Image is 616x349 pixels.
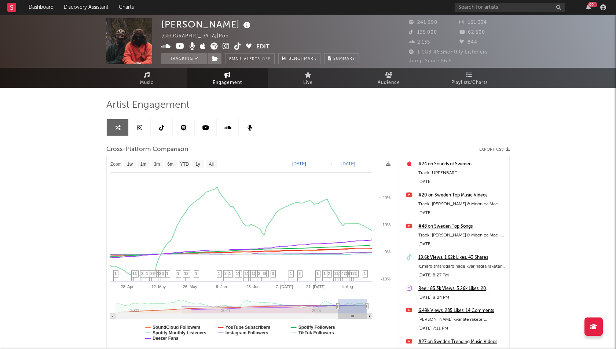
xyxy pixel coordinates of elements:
[265,271,267,276] span: 9
[153,325,201,330] text: SoundCloud Followers
[418,209,506,217] div: [DATE]
[379,195,391,200] text: + 20%
[459,40,477,45] span: 844
[263,271,265,276] span: 6
[292,161,306,166] text: [DATE]
[350,271,352,276] span: 1
[238,271,240,276] span: 1
[236,271,238,276] span: 1
[418,293,506,302] div: [DATE] 8:24 PM
[106,68,187,88] a: Music
[252,271,254,276] span: 1
[166,271,168,276] span: 1
[229,271,231,276] span: 1
[588,2,597,7] div: 99 +
[339,271,341,276] span: 1
[355,271,357,276] span: 2
[429,68,510,88] a: Playlists/Charts
[246,284,260,289] text: 23. Jun
[114,271,117,276] span: 1
[341,284,353,289] text: 4. Aug
[346,271,348,276] span: 2
[159,271,161,276] span: 2
[385,250,390,254] text: 0%
[225,53,275,64] button: Email AlertsOff
[409,50,488,55] span: 1 088 463 Monthly Listeners
[455,3,565,12] input: Search for artists
[329,161,333,166] text: →
[153,330,206,335] text: Spotify Monthly Listeners
[451,78,488,87] span: Playlists/Charts
[418,306,506,315] a: 6.49k Views, 285 Likes, 14 Comments
[154,162,160,167] text: 3m
[586,4,591,10] button: 99+
[216,284,227,289] text: 9. Jun
[324,53,359,64] button: Summary
[418,231,506,240] div: Track: [PERSON_NAME] & Moonica Mac - FÖRSÖKER LE live @ [GEOGRAPHIC_DATA], [GEOGRAPHIC_DATA]
[344,271,346,276] span: 7
[106,145,188,154] span: Cross-Platform Comparison
[162,271,164,276] span: 3
[121,284,133,289] text: 28. Apr
[249,271,252,276] span: 1
[348,271,350,276] span: 8
[245,271,247,276] span: 1
[161,53,207,64] button: Tracking
[153,336,179,341] text: Deezer Fans
[132,271,135,276] span: 1
[418,253,506,262] a: 19.6k Views, 1.62k Likes, 43 Shares
[272,271,274,276] span: 3
[135,271,137,276] span: 1
[218,271,220,276] span: 1
[381,277,390,281] text: -10%
[278,53,320,64] a: Benchmark
[254,271,256,276] span: 2
[268,68,348,88] a: Live
[150,271,153,276] span: 2
[418,160,506,169] a: #24 on Sounds of Sweden
[256,43,269,52] button: Edit
[225,330,268,335] text: Instagram Followers
[418,222,506,231] div: #48 on Sweden Top Songs
[195,162,200,167] text: 1y
[187,68,268,88] a: Engagement
[333,57,355,61] span: Summary
[418,177,506,186] div: [DATE]
[409,20,437,25] span: 241 690
[306,284,326,289] text: 21. [DATE]
[418,338,506,346] a: #27 on Sweden Trending Music Videos
[184,271,186,276] span: 1
[161,32,237,41] div: [GEOGRAPHIC_DATA] | Pop
[225,325,271,330] text: YouTube Subscribers
[247,271,249,276] span: 1
[140,78,154,87] span: Music
[258,271,260,276] span: 3
[418,324,506,333] div: [DATE] 7:11 PM
[110,162,122,167] text: Zoom
[195,271,197,276] span: 1
[213,78,242,87] span: Engagement
[303,78,313,87] span: Live
[328,271,330,276] span: 2
[364,271,366,276] span: 1
[409,30,437,35] span: 135 000
[418,262,506,271] div: @mardismardgard hade kvar några raketer [PERSON_NAME] 🧨
[418,191,506,200] a: #20 on Sweden Top Music Videos
[418,200,506,209] div: Track: [PERSON_NAME] & Moonica Mac - FÖRSÖKER LE live @ [GEOGRAPHIC_DATA], [GEOGRAPHIC_DATA]
[157,271,159,276] span: 1
[177,271,179,276] span: 1
[409,59,452,63] span: Jump Score: 56.5
[127,162,133,167] text: 1w
[161,18,252,30] div: [PERSON_NAME]
[180,162,189,167] text: YTD
[106,101,190,110] span: Artist Engagement
[209,162,213,167] text: All
[378,78,400,87] span: Audience
[459,30,485,35] span: 62 500
[146,271,148,276] span: 1
[418,240,506,249] div: [DATE]
[183,284,198,289] text: 26. May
